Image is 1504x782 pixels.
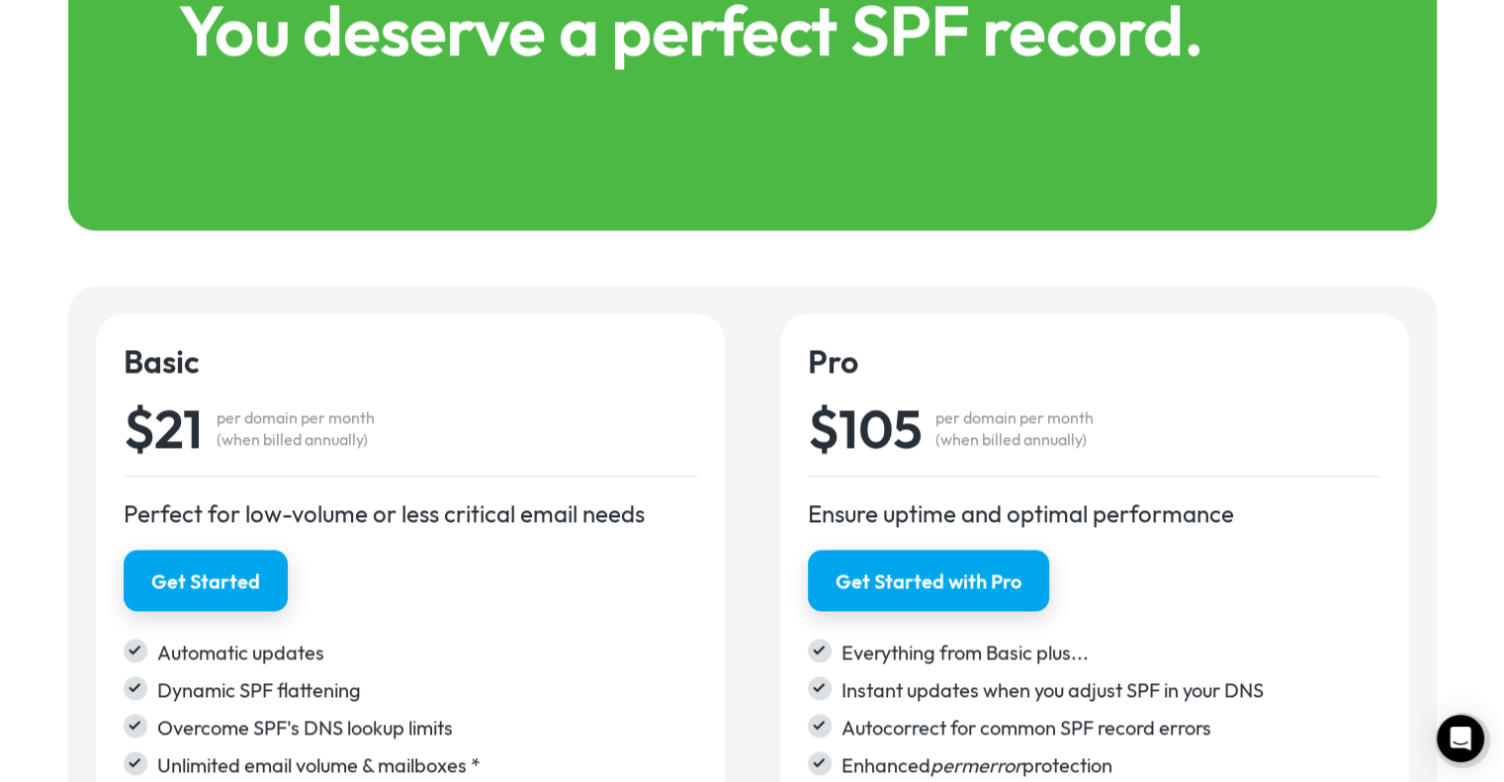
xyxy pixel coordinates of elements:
div: Instant updates when you adjust SPF in your DNS [841,676,1381,704]
div: Open Intercom Messenger [1437,715,1484,762]
div: Dynamic SPF flattening [157,676,697,704]
div: Autocorrect for common SPF record errors [841,714,1381,741]
div: Perfect for low-volume or less critical email needs [124,497,697,529]
div: Everything from Basic plus... [841,639,1381,666]
a: Get Started with Pro [808,550,1049,611]
div: Automatic updates [157,639,697,666]
div: Unlimited email volume & mailboxes * [157,751,697,779]
div: Ensure uptime and optimal performance [808,497,1381,529]
a: Get Started [124,550,288,611]
div: $105 [808,401,923,455]
h4: Basic [124,341,697,381]
div: Get Started [151,567,260,595]
em: permerror [930,752,1022,777]
div: Overcome SPF's DNS lookup limits [157,714,697,741]
h4: Pro [808,341,1381,381]
div: $21 [124,401,203,455]
div: per domain per month (when billed annually) [935,406,1094,450]
div: Enhanced protection [841,751,1381,779]
div: per domain per month (when billed annually) [217,406,375,450]
div: Get Started with Pro [836,567,1021,595]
